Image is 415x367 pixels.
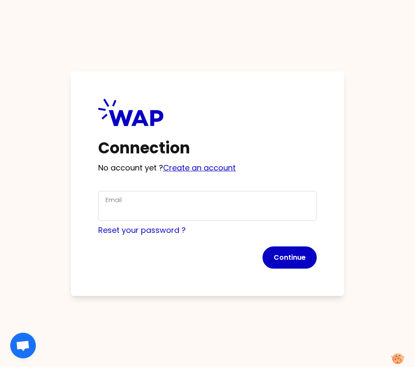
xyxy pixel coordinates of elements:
[98,140,317,157] h1: Connection
[105,196,122,204] label: Email
[263,247,317,269] button: Continue
[98,162,317,174] p: No account yet ?
[163,162,236,173] a: Create an account
[98,225,186,235] a: Reset your password ?
[10,333,36,358] div: Ouvrir le chat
